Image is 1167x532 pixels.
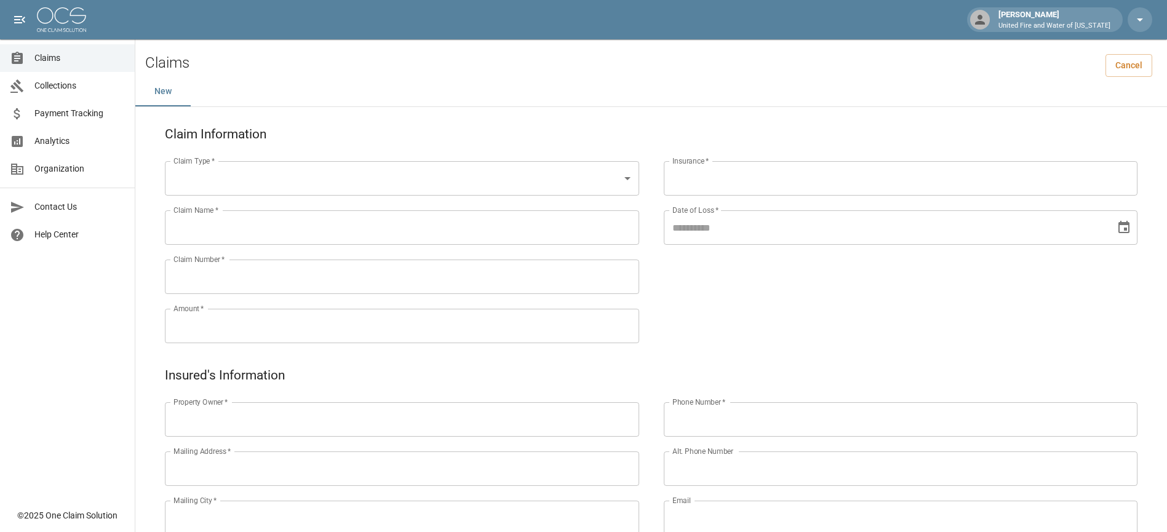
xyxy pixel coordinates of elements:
a: Cancel [1105,54,1152,77]
label: Claim Number [173,254,225,264]
label: Amount [173,303,204,314]
label: Mailing Address [173,446,231,456]
span: Analytics [34,135,125,148]
button: New [135,77,191,106]
div: dynamic tabs [135,77,1167,106]
label: Alt. Phone Number [672,446,733,456]
label: Claim Name [173,205,218,215]
span: Claims [34,52,125,65]
h2: Claims [145,54,189,72]
label: Property Owner [173,397,228,407]
p: United Fire and Water of [US_STATE] [998,21,1110,31]
div: [PERSON_NAME] [994,9,1115,31]
label: Mailing City [173,495,217,506]
span: Payment Tracking [34,107,125,120]
span: Help Center [34,228,125,241]
span: Contact Us [34,200,125,213]
label: Claim Type [173,156,215,166]
button: open drawer [7,7,32,32]
label: Phone Number [672,397,725,407]
span: Collections [34,79,125,92]
img: ocs-logo-white-transparent.png [37,7,86,32]
label: Insurance [672,156,709,166]
button: Choose date [1112,215,1136,240]
div: © 2025 One Claim Solution [17,509,117,522]
span: Organization [34,162,125,175]
label: Email [672,495,691,506]
label: Date of Loss [672,205,719,215]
